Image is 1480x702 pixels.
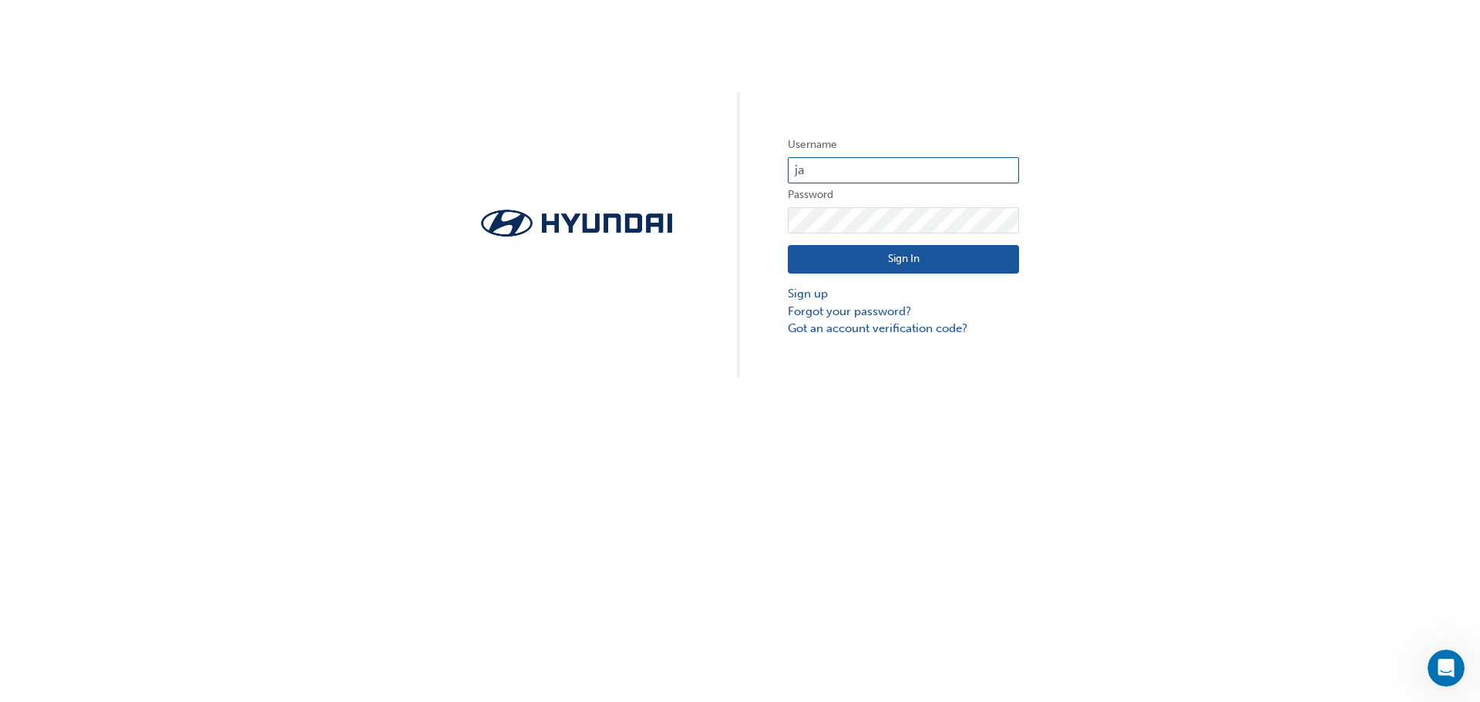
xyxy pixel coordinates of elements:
[788,285,1019,303] a: Sign up
[461,205,692,241] img: Trak
[788,186,1019,204] label: Password
[788,157,1019,183] input: Username
[788,320,1019,338] a: Got an account verification code?
[788,136,1019,154] label: Username
[1428,650,1465,687] iframe: Intercom live chat
[788,245,1019,274] button: Sign In
[788,303,1019,321] a: Forgot your password?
